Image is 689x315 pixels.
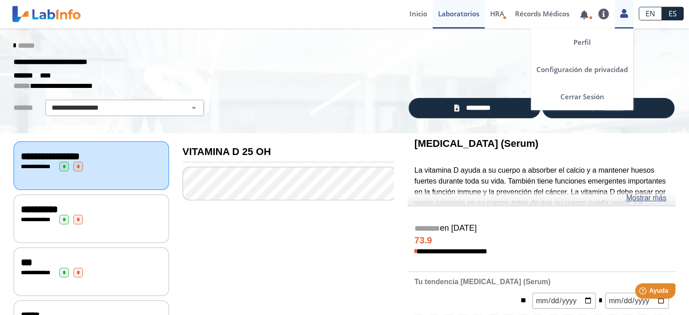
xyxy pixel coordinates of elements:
[414,278,550,286] b: Tu tendencia [MEDICAL_DATA] (Serum)
[490,9,504,18] span: HRA
[414,138,539,149] b: [MEDICAL_DATA] (Serum)
[531,83,633,110] a: Cerrar Sesión
[532,293,596,309] input: mm/dd/yyyy
[183,146,271,157] b: VITAMINA D 25 OH
[605,293,669,309] input: mm/dd/yyyy
[414,235,669,246] h4: 73.9
[531,29,633,56] a: Perfil
[662,7,684,20] a: ES
[414,223,669,234] h5: en [DATE]
[531,56,633,83] a: Configuración de privacidad
[626,193,666,204] a: Mostrar más
[608,280,679,305] iframe: Help widget launcher
[414,165,669,273] p: La vitamina D ayuda a su cuerpo a absorber el calcio y a mantener huesos fuertes durante toda su ...
[639,7,662,20] a: EN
